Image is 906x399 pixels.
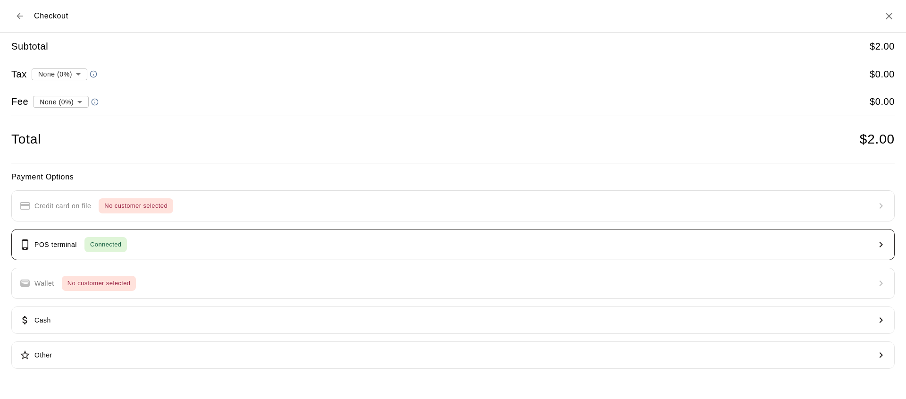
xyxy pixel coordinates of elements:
[84,239,127,250] span: Connected
[34,350,52,360] p: Other
[11,171,895,183] h6: Payment Options
[870,95,895,108] h5: $ 0.00
[11,131,41,148] h4: Total
[34,240,77,250] p: POS terminal
[860,131,895,148] h4: $ 2.00
[11,40,48,53] h5: Subtotal
[11,229,895,260] button: POS terminalConnected
[11,341,895,369] button: Other
[11,68,27,81] h5: Tax
[11,306,895,334] button: Cash
[34,315,51,325] p: Cash
[870,68,895,81] h5: $ 0.00
[883,10,895,22] button: Close
[870,40,895,53] h5: $ 2.00
[11,8,28,25] button: Back to cart
[11,95,28,108] h5: Fee
[33,93,89,110] div: None (0%)
[32,65,87,83] div: None (0%)
[11,8,68,25] div: Checkout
